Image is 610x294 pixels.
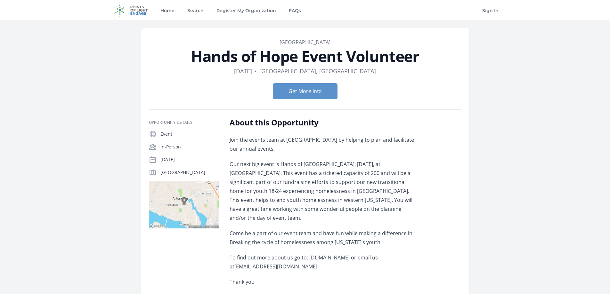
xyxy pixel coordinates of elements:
dd: [GEOGRAPHIC_DATA], [GEOGRAPHIC_DATA] [259,67,376,75]
h2: About this Opportunity [230,117,417,128]
p: [DATE] [160,156,219,163]
button: Get More Info [273,83,338,99]
h3: Opportunity Details [149,120,219,125]
div: • [255,67,257,75]
p: Join the events team at [GEOGRAPHIC_DATA] by helping to plan and facilitate our annual events. [230,135,417,153]
p: To find out more about us go to: [DOMAIN_NAME] or email us at [EMAIL_ADDRESS][DOMAIN_NAME] [230,253,417,271]
img: Map [149,181,219,228]
p: Our next big event is Hands of [GEOGRAPHIC_DATA], [DATE], at [GEOGRAPHIC_DATA]. This event has a ... [230,160,417,222]
p: Thank you [230,277,417,286]
p: Come be a part of our event team and have fun while making a difference in Breaking the cycle of ... [230,229,417,247]
h1: Hands of Hope Event Volunteer [149,49,461,64]
p: Event [160,131,219,137]
dd: [DATE] [234,67,252,75]
a: [GEOGRAPHIC_DATA] [280,39,330,46]
p: In-Person [160,144,219,150]
p: [GEOGRAPHIC_DATA] [160,169,219,176]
